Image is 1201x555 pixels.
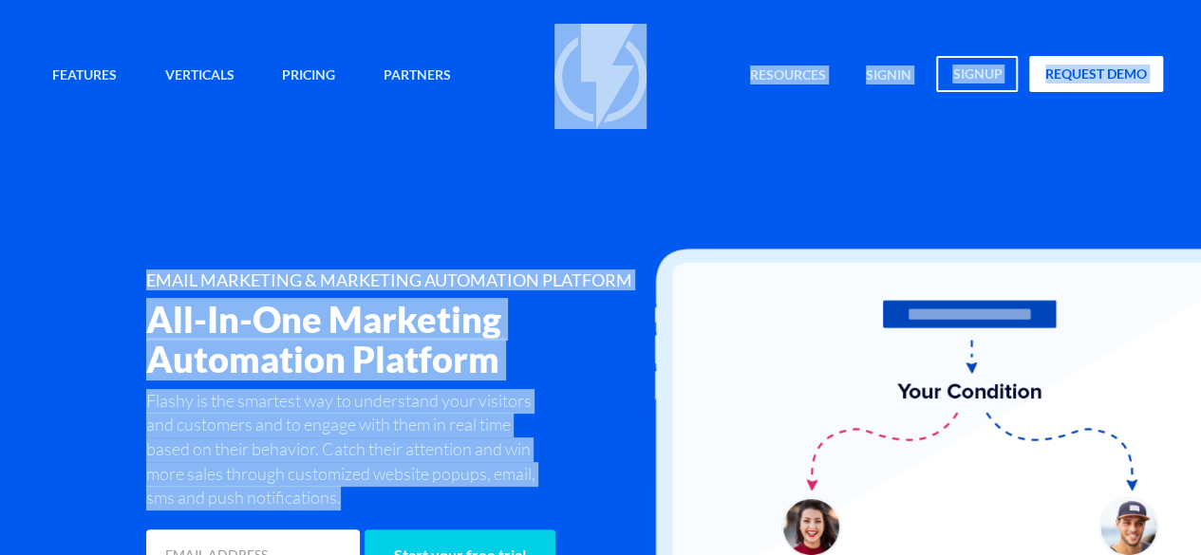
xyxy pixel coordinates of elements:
h2: All-In-One Marketing Automation Platform [146,300,681,379]
p: Flashy is the smartest way to understand your visitors and customers and to engage with them in r... [146,389,539,511]
a: Pricing [268,56,349,97]
a: Features [38,56,131,97]
a: request demo [1029,56,1163,92]
h1: EMAIL MARKETING & MARKETING AUTOMATION PLATFORM [146,271,681,290]
a: signup [936,56,1018,92]
a: Verticals [151,56,249,97]
a: signin [852,56,926,97]
a: Resources [736,56,840,97]
a: Partners [369,56,465,97]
